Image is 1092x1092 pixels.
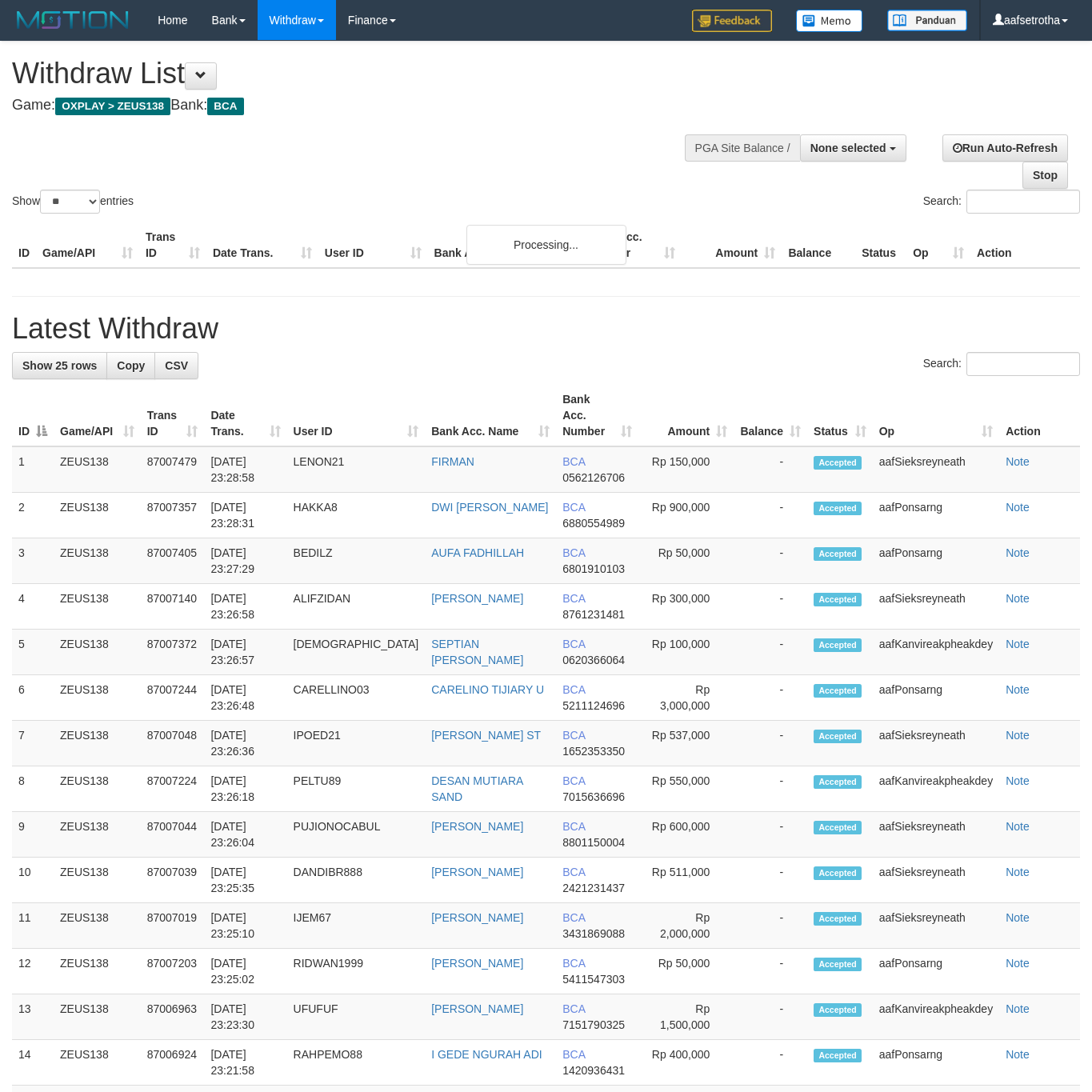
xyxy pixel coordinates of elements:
[1006,729,1030,742] a: Note
[734,766,807,812] td: -
[734,493,807,538] td: -
[22,359,97,372] span: Show 25 rows
[814,593,862,606] span: Accepted
[582,222,682,268] th: Bank Acc. Number
[466,225,626,265] div: Processing...
[562,790,625,803] span: Copy 7015636696 to clipboard
[887,10,967,31] img: panduan.png
[12,98,712,114] h4: Game: Bank:
[873,630,999,675] td: aafKanvireakpheakdey
[734,538,807,584] td: -
[287,721,426,766] td: IPOED21
[154,352,198,379] a: CSV
[12,8,134,32] img: MOTION_logo.png
[12,903,54,949] td: 11
[923,190,1080,214] label: Search:
[12,58,712,90] h1: Withdraw List
[36,222,139,268] th: Game/API
[141,538,205,584] td: 87007405
[556,385,638,446] th: Bank Acc. Number: activate to sort column ascending
[141,630,205,675] td: 87007372
[814,456,862,470] span: Accepted
[734,630,807,675] td: -
[638,584,734,630] td: Rp 300,000
[204,721,286,766] td: [DATE] 23:26:36
[873,1040,999,1086] td: aafPonsarng
[54,538,141,584] td: ZEUS138
[638,675,734,721] td: Rp 3,000,000
[12,222,36,268] th: ID
[685,134,800,162] div: PGA Site Balance /
[562,517,625,530] span: Copy 6880554989 to clipboard
[204,538,286,584] td: [DATE] 23:27:29
[54,903,141,949] td: ZEUS138
[287,858,426,903] td: DANDIBR888
[734,721,807,766] td: -
[562,774,585,787] span: BCA
[12,584,54,630] td: 4
[734,994,807,1040] td: -
[54,675,141,721] td: ZEUS138
[638,1040,734,1086] td: Rp 400,000
[999,385,1080,446] th: Action
[141,903,205,949] td: 87007019
[734,446,807,493] td: -
[814,502,862,515] span: Accepted
[287,949,426,994] td: RIDWAN1999
[204,766,286,812] td: [DATE] 23:26:18
[814,684,862,698] span: Accepted
[287,812,426,858] td: PUJIONOCABUL
[562,683,585,696] span: BCA
[204,675,286,721] td: [DATE] 23:26:48
[141,994,205,1040] td: 87006963
[562,836,625,849] span: Copy 8801150004 to clipboard
[692,10,772,32] img: Feedback.jpg
[204,584,286,630] td: [DATE] 23:26:58
[204,630,286,675] td: [DATE] 23:26:57
[141,858,205,903] td: 87007039
[638,812,734,858] td: Rp 600,000
[1022,162,1068,189] a: Stop
[562,638,585,650] span: BCA
[54,858,141,903] td: ZEUS138
[287,675,426,721] td: CARELLINO03
[734,949,807,994] td: -
[287,584,426,630] td: ALIFZIDAN
[562,1018,625,1031] span: Copy 7151790325 to clipboard
[204,493,286,538] td: [DATE] 23:28:31
[287,994,426,1040] td: UFUFUF
[638,538,734,584] td: Rp 50,000
[12,538,54,584] td: 3
[1006,1002,1030,1015] a: Note
[1006,592,1030,605] a: Note
[562,471,625,484] span: Copy 0562126706 to clipboard
[923,352,1080,376] label: Search:
[562,745,625,758] span: Copy 1652353350 to clipboard
[782,222,855,268] th: Balance
[287,446,426,493] td: LENON21
[431,683,544,696] a: CARELINO TIJIARY U
[117,359,145,372] span: Copy
[1006,820,1030,833] a: Note
[1006,957,1030,970] a: Note
[206,222,318,268] th: Date Trans.
[141,675,205,721] td: 87007244
[431,592,523,605] a: [PERSON_NAME]
[562,729,585,742] span: BCA
[54,584,141,630] td: ZEUS138
[638,385,734,446] th: Amount: activate to sort column ascending
[814,866,862,880] span: Accepted
[814,730,862,743] span: Accepted
[814,958,862,971] span: Accepted
[1006,774,1030,787] a: Note
[734,584,807,630] td: -
[55,98,170,115] span: OXPLAY > ZEUS138
[814,638,862,652] span: Accepted
[287,1040,426,1086] td: RAHPEMO88
[966,190,1080,214] input: Search:
[814,775,862,789] span: Accepted
[562,911,585,924] span: BCA
[942,134,1068,162] a: Run Auto-Refresh
[54,630,141,675] td: ZEUS138
[141,446,205,493] td: 87007479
